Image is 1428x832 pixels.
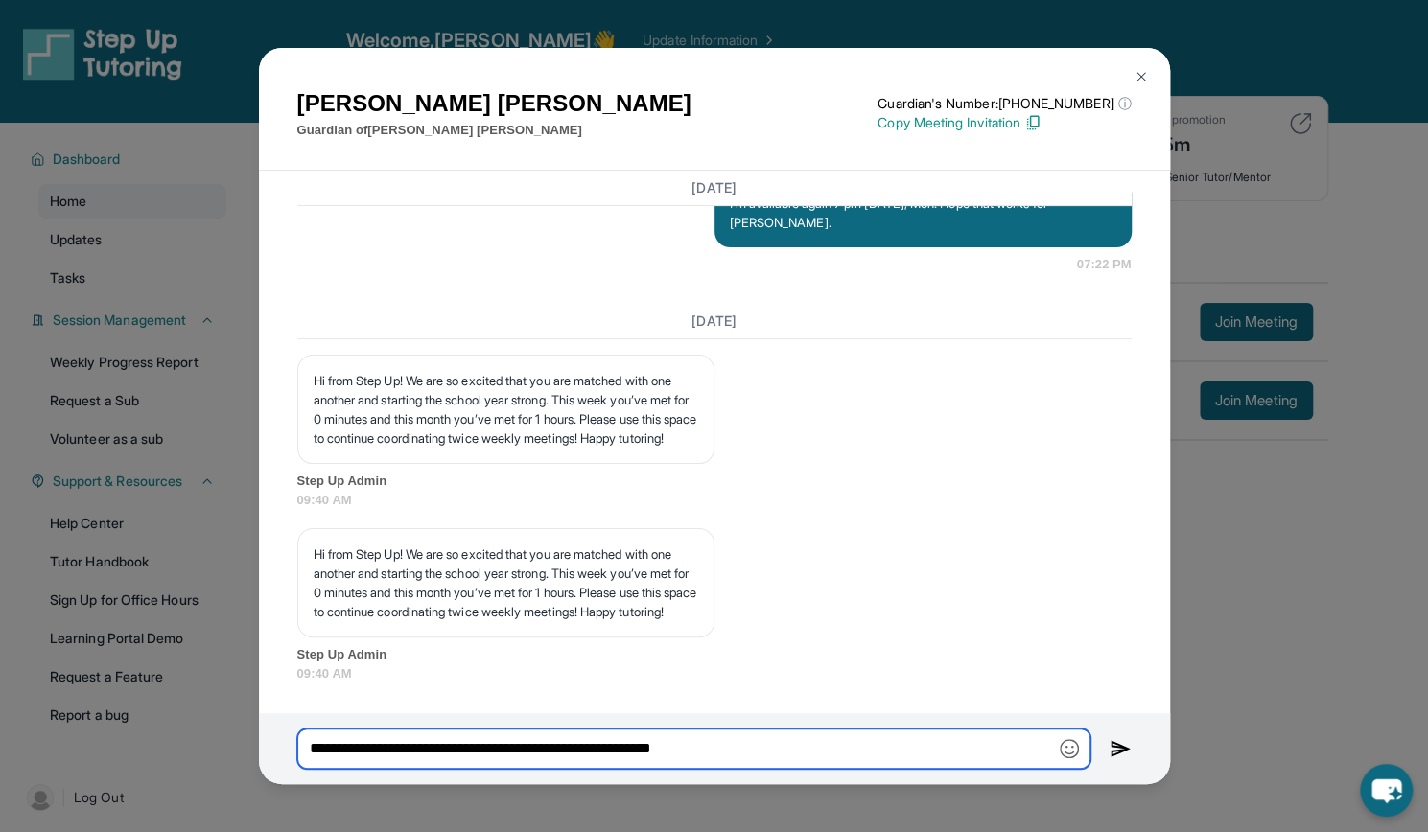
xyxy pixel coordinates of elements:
[1060,739,1079,758] img: Emoji
[1024,114,1042,131] img: Copy Icon
[1360,764,1413,817] button: chat-button
[1110,737,1132,760] img: Send icon
[1117,94,1131,113] span: ⓘ
[878,113,1131,132] p: Copy Meeting Invitation
[297,664,1132,683] span: 09:40 AM
[297,178,1132,197] h3: [DATE]
[297,491,1132,510] span: 09:40 AM
[314,544,698,621] p: Hi from Step Up! We are so excited that you are matched with one another and starting the school ...
[297,121,691,140] p: Guardian of [PERSON_NAME] [PERSON_NAME]
[314,371,698,448] p: Hi from Step Up! We are so excited that you are matched with one another and starting the school ...
[730,194,1116,232] p: I'm available again 7 pm [DATE], Mon. Hope that works for [PERSON_NAME].
[878,94,1131,113] p: Guardian's Number: [PHONE_NUMBER]
[297,86,691,121] h1: [PERSON_NAME] [PERSON_NAME]
[297,312,1132,331] h3: [DATE]
[1077,255,1132,274] span: 07:22 PM
[1134,69,1149,84] img: Close Icon
[297,645,1132,664] span: Step Up Admin
[297,472,1132,491] span: Step Up Admin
